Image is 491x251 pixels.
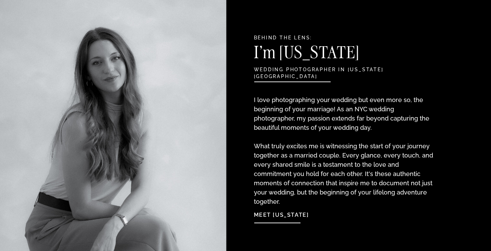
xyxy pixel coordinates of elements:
h3: I'm [US_STATE] [254,44,403,65]
a: Meet [US_STATE] [254,206,328,221]
h2: wedding photographer in [US_STATE][GEOGRAPHIC_DATA] [254,66,400,74]
p: I love photographing your wedding but even more so, the beginning of your marriage! As an NYC wed... [254,95,435,192]
h2: Behind the Lens: [254,35,400,42]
